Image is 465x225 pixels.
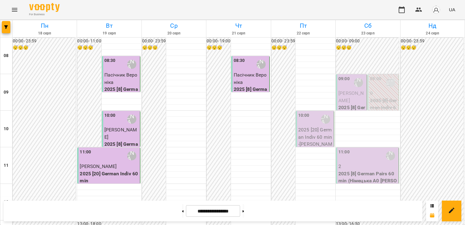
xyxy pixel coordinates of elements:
h6: Нд [401,21,464,30]
h6: 24 серп [401,30,464,36]
h6: Ср [143,21,205,30]
span: [PERSON_NAME] [338,90,364,103]
div: Бондаренко Катерина Сергіївна (н) [127,151,136,160]
p: 2025 [8] German Indiv 60 min [338,104,365,126]
span: [PERSON_NAME] [80,163,117,169]
span: For Business [29,12,60,16]
p: 2025 [8] German Indiv 60 min [370,97,397,119]
div: Бондаренко Катерина Сергіївна (н) [386,78,395,87]
span: Пасічник Вероніка [104,72,138,85]
h6: 😴😴😴 [401,45,463,51]
h6: 😴😴😴 [271,45,295,51]
h6: 00:00 - 09:00 [336,38,399,45]
label: 10:00 [104,112,116,119]
p: 2 [338,163,397,170]
button: Menu [7,2,22,17]
h6: Чт [207,21,270,30]
p: 0 [370,90,397,97]
div: Бондаренко Катерина Сергіївна (н) [386,151,395,160]
div: Бондаренко Катерина Сергіївна (н) [127,60,136,69]
label: 11:00 [338,149,350,155]
div: Бондаренко Катерина Сергіївна (н) [127,115,136,124]
label: 09:00 [338,76,350,82]
span: Пасічник Вероніка [234,72,267,85]
h6: 23 серп [337,30,399,36]
p: 2025 [20] German Indiv 60 min [80,170,138,184]
h6: 11 [4,162,9,169]
h6: 00:00 - 23:59 [401,38,463,45]
h6: 00:00 - 23:59 [13,38,75,45]
span: [PERSON_NAME] [104,127,137,140]
img: avatar_s.png [432,5,440,14]
label: 10:00 [298,112,309,119]
h6: 21 серп [207,30,270,36]
div: Бондаренко Катерина Сергіївна (н) [257,60,266,69]
h6: 19 серп [78,30,140,36]
p: 2025 [8] German Indiv 60 min [104,141,139,155]
p: 2025 [20] German Indiv 60 min - [PERSON_NAME] [298,126,333,155]
h6: Вт [78,21,140,30]
button: UA [446,4,458,15]
h6: 😴😴😴 [207,45,230,51]
h6: 00:00 - 23:59 [142,38,166,45]
h6: 😴😴😴 [142,45,166,51]
h6: 22 серп [272,30,334,36]
p: 2025 [8] German Indiv 60 min [104,86,139,100]
h6: Сб [337,21,399,30]
h6: 20 серп [143,30,205,36]
label: 11:00 [80,149,91,155]
h6: 00:00 - 23:59 [271,38,295,45]
p: 2025 [8] German Pairs 60 min (Німецька А0 [PERSON_NAME] - пара) [338,170,397,192]
span: UA [449,6,455,13]
img: Voopty Logo [29,3,60,12]
div: Бондаренко Катерина Сергіївна (н) [354,78,363,87]
h6: 00:00 - 19:00 [207,38,230,45]
h6: 😴😴😴 [77,45,101,51]
h6: 08 [4,52,9,59]
p: 2025 [8] German Indiv 60 min [234,86,268,100]
label: 08:30 [234,57,245,64]
h6: 😴😴😴 [13,45,75,51]
label: 08:30 [104,57,116,64]
h6: Пт [272,21,334,30]
h6: 18 серп [13,30,76,36]
h6: Пн [13,21,76,30]
label: 09:00 [370,76,381,82]
h6: 09 [4,89,9,96]
div: Бондаренко Катерина Сергіївна (н) [321,115,330,124]
h6: 10 [4,126,9,132]
h6: 😴😴😴 [336,45,399,51]
h6: 00:00 - 11:00 [77,38,101,45]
